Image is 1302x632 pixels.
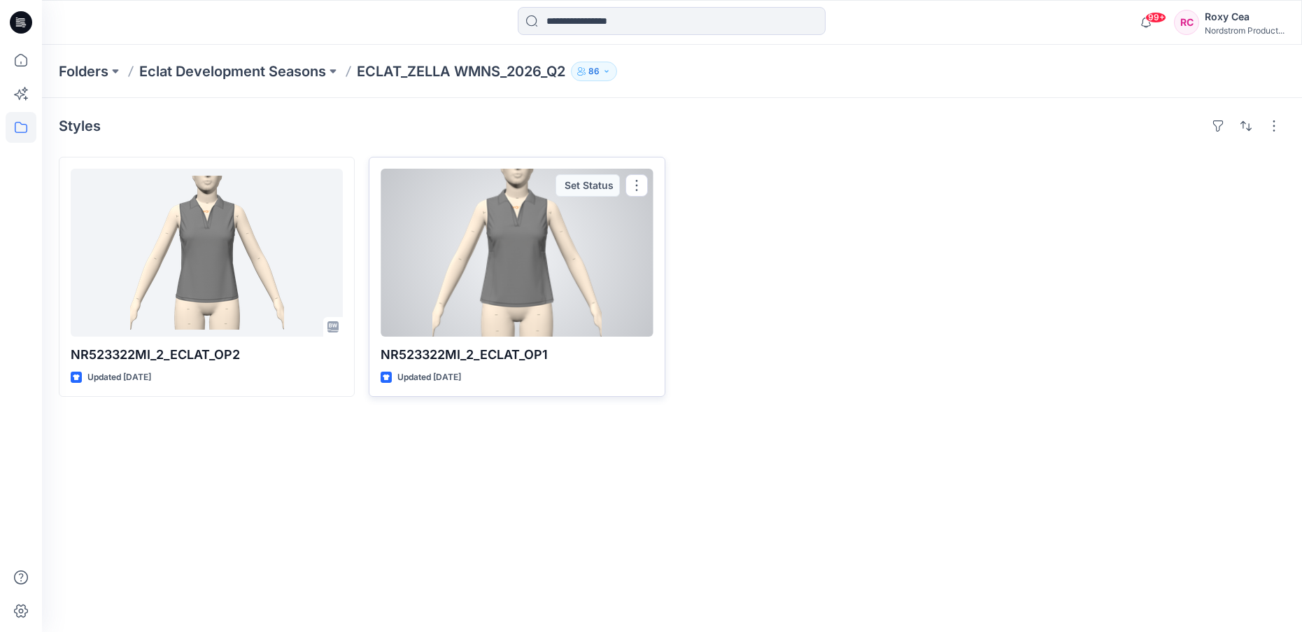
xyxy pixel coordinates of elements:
[381,345,653,365] p: NR523322MI_2_ECLAT_OP1
[59,62,108,81] a: Folders
[71,169,343,337] a: NR523322MI_2_ECLAT_OP2
[1205,25,1285,36] div: Nordstrom Product...
[588,64,600,79] p: 86
[139,62,326,81] a: Eclat Development Seasons
[87,370,151,385] p: Updated [DATE]
[71,345,343,365] p: NR523322MI_2_ECLAT_OP2
[381,169,653,337] a: NR523322MI_2_ECLAT_OP1
[59,118,101,134] h4: Styles
[1145,12,1166,23] span: 99+
[1205,8,1285,25] div: Roxy Cea
[1174,10,1199,35] div: RC
[571,62,617,81] button: 86
[397,370,461,385] p: Updated [DATE]
[357,62,565,81] p: ECLAT_ZELLA WMNS_2026_Q2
